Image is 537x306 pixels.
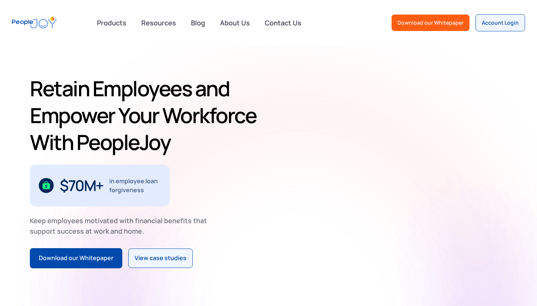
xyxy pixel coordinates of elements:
[60,179,103,191] div: $70M+
[30,75,266,156] h1: Retain Employees and Empower Your Workforce With PeopleJoy
[186,15,210,31] a: Blog
[398,19,464,26] div: Download our Whitepaper
[30,248,122,268] a: Download our Whitepaper
[216,15,254,31] a: About Us
[135,253,186,263] div: View case studies
[39,253,113,263] div: Download our Whitepaper
[12,12,57,33] a: home
[392,15,470,31] a: Download our Whitepaper
[260,15,306,31] a: Contact Us
[109,177,161,194] div: in employee loan forgiveness
[92,15,131,30] div: Products
[475,14,525,31] a: Account Login
[482,19,519,26] div: Account Login
[137,15,180,31] a: Resources
[30,215,213,236] div: Keep employees motivated with financial benefits that support success at work and home.
[128,249,193,268] a: View case studies
[30,165,170,206] div: 1 / 3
